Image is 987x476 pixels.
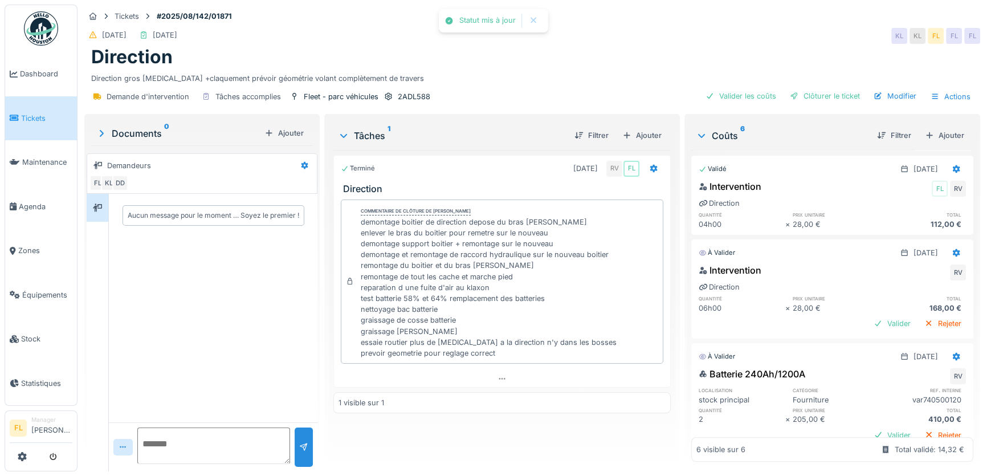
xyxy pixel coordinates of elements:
[699,406,785,414] h6: quantité
[946,28,962,44] div: FL
[950,368,966,384] div: RV
[869,88,921,104] div: Modifier
[112,175,128,191] div: DD
[22,157,72,168] span: Maintenance
[879,406,966,414] h6: total
[5,229,77,273] a: Zones
[5,52,77,96] a: Dashboard
[793,211,879,218] h6: prix unitaire
[606,161,622,177] div: RV
[101,175,117,191] div: KL
[699,219,785,230] div: 04h00
[215,91,281,102] div: Tâches accomplies
[964,28,980,44] div: FL
[913,247,938,258] div: [DATE]
[785,88,864,104] div: Clôturer le ticket
[879,295,966,302] h6: total
[699,282,740,292] div: Direction
[361,208,471,215] div: Commentaire de clôture de [PERSON_NAME]
[925,88,976,105] div: Actions
[361,217,617,359] div: demontage boitier de direction depose du bras [PERSON_NAME] enlever le bras du boitier pour remet...
[891,28,907,44] div: KL
[153,30,177,40] div: [DATE]
[928,28,944,44] div: FL
[920,428,966,443] div: Rejeter
[699,414,785,425] div: 2
[913,164,938,174] div: [DATE]
[5,273,77,318] a: Équipements
[10,420,27,437] li: FL
[879,387,966,394] h6: ref. interne
[872,128,916,143] div: Filtrer
[879,394,966,405] div: var740500120
[699,387,785,394] h6: localisation
[338,129,565,143] div: Tâches
[618,128,666,143] div: Ajouter
[920,128,969,143] div: Ajouter
[699,352,735,361] div: À valider
[89,175,105,191] div: FL
[785,414,793,425] div: ×
[950,181,966,197] div: RV
[102,30,127,40] div: [DATE]
[879,211,966,218] h6: total
[91,68,973,84] div: Direction gros [MEDICAL_DATA] +claquement prévoir géométrie volant complètement de travers
[699,303,785,314] div: 06h00
[21,333,72,344] span: Stock
[950,265,966,280] div: RV
[895,445,964,455] div: Total validé: 14,32 €
[793,303,879,314] div: 28,00 €
[913,351,938,362] div: [DATE]
[699,198,740,209] div: Direction
[341,164,375,173] div: Terminé
[699,164,727,174] div: Validé
[5,185,77,229] a: Agenda
[793,394,879,405] div: Fourniture
[5,140,77,185] a: Maintenance
[338,397,384,408] div: 1 visible sur 1
[304,91,378,102] div: Fleet - parc véhicules
[879,414,966,425] div: 410,00 €
[793,414,879,425] div: 205,00 €
[570,128,613,143] div: Filtrer
[18,245,72,256] span: Zones
[260,125,308,141] div: Ajouter
[793,219,879,230] div: 28,00 €
[932,181,948,197] div: FL
[31,416,72,440] li: [PERSON_NAME]
[623,161,639,177] div: FL
[10,416,72,443] a: FL Manager[PERSON_NAME]
[343,184,666,194] h3: Direction
[573,163,598,174] div: [DATE]
[701,88,781,104] div: Valider les coûts
[920,316,966,331] div: Rejeter
[909,28,925,44] div: KL
[699,367,805,381] div: Batterie 240Ah/1200A
[152,11,236,22] strong: #2025/08/142/01871
[696,445,745,455] div: 6 visible sur 6
[31,416,72,424] div: Manager
[699,295,785,302] h6: quantité
[699,394,785,405] div: stock principal
[699,263,761,277] div: Intervention
[793,406,879,414] h6: prix unitaire
[22,290,72,300] span: Équipements
[19,201,72,212] span: Agenda
[398,91,430,102] div: 2ADL588
[869,428,915,443] div: Valider
[459,16,516,26] div: Statut mis à jour
[5,361,77,406] a: Statistiques
[115,11,139,22] div: Tickets
[21,113,72,124] span: Tickets
[879,303,966,314] div: 168,00 €
[699,248,735,258] div: À valider
[107,160,151,171] div: Demandeurs
[21,378,72,389] span: Statistiques
[388,129,390,143] sup: 1
[5,96,77,141] a: Tickets
[696,129,868,143] div: Coûts
[879,219,966,230] div: 112,00 €
[164,127,169,140] sup: 0
[107,91,189,102] div: Demande d'intervention
[128,210,299,221] div: Aucun message pour le moment … Soyez le premier !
